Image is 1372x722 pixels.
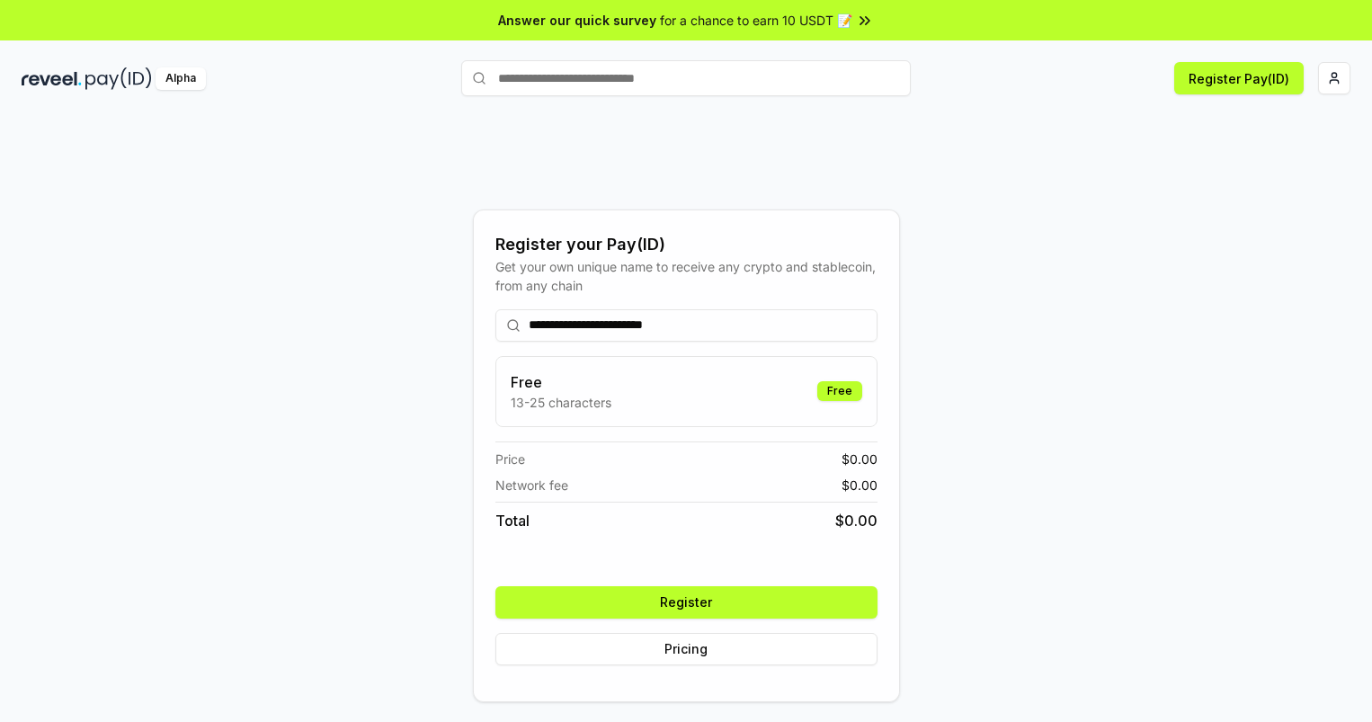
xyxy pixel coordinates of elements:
[842,476,878,495] span: $ 0.00
[495,586,878,619] button: Register
[495,476,568,495] span: Network fee
[498,11,656,30] span: Answer our quick survey
[835,510,878,531] span: $ 0.00
[495,633,878,665] button: Pricing
[85,67,152,90] img: pay_id
[156,67,206,90] div: Alpha
[511,371,611,393] h3: Free
[495,232,878,257] div: Register your Pay(ID)
[495,450,525,468] span: Price
[495,257,878,295] div: Get your own unique name to receive any crypto and stablecoin, from any chain
[495,510,530,531] span: Total
[22,67,82,90] img: reveel_dark
[842,450,878,468] span: $ 0.00
[660,11,852,30] span: for a chance to earn 10 USDT 📝
[511,393,611,412] p: 13-25 characters
[817,381,862,401] div: Free
[1174,62,1304,94] button: Register Pay(ID)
